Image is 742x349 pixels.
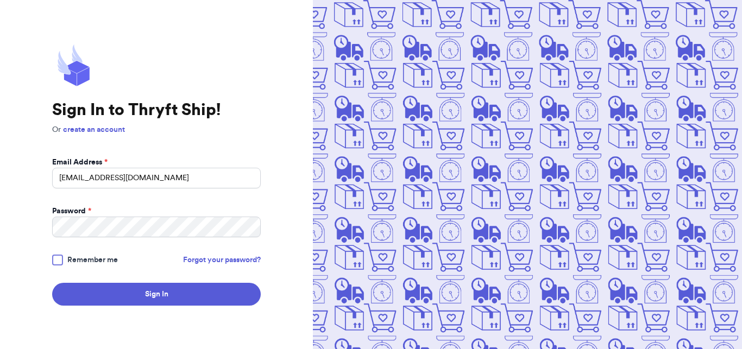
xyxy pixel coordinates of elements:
[52,124,261,135] p: Or
[52,283,261,306] button: Sign In
[52,100,261,120] h1: Sign In to Thryft Ship!
[183,255,261,265] a: Forgot your password?
[52,157,108,168] label: Email Address
[67,255,118,265] span: Remember me
[52,206,91,217] label: Password
[63,126,125,134] a: create an account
